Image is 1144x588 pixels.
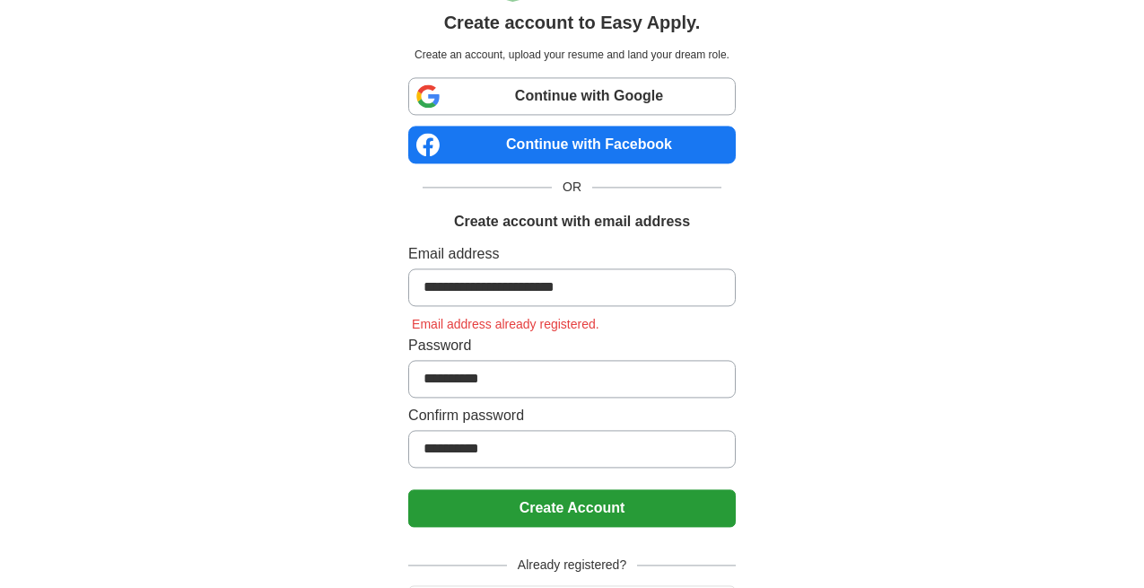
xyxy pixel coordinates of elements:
a: Continue with Facebook [408,126,736,163]
a: Continue with Google [408,77,736,115]
h1: Create account with email address [454,211,690,233]
span: OR [552,178,592,197]
button: Create Account [408,489,736,527]
p: Create an account, upload your resume and land your dream role. [412,47,732,63]
span: Already registered? [507,556,637,575]
span: Email address already registered. [408,317,603,331]
h1: Create account to Easy Apply. [444,9,701,36]
label: Email address [408,243,736,265]
label: Password [408,335,736,356]
label: Confirm password [408,405,736,426]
